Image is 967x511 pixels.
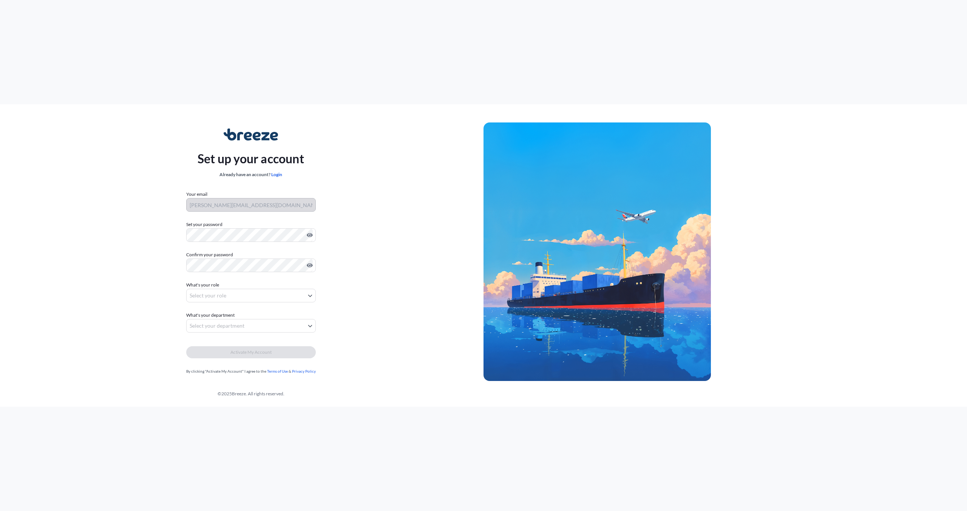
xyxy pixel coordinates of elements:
button: Select your role [186,289,316,302]
button: Activate My Account [186,346,316,358]
button: Show password [307,232,313,238]
a: Privacy Policy [292,369,316,373]
span: What's your department [186,311,235,319]
input: Your email address [186,198,316,212]
div: Already have an account? [198,171,304,178]
a: Login [271,172,282,177]
label: Set your password [186,221,316,228]
span: Activate My Account [230,348,272,356]
img: Breeze [224,129,278,141]
button: Select your department [186,319,316,333]
label: Confirm your password [186,251,316,259]
button: Show password [307,262,313,268]
p: Set up your account [198,150,304,168]
span: Select your role [190,292,226,299]
div: By clicking "Activate My Account" I agree to the & [186,367,316,375]
label: Your email [186,190,207,198]
img: Ship illustration [483,122,711,381]
div: © 2025 Breeze. All rights reserved. [18,390,483,398]
a: Terms of Use [267,369,288,373]
span: Select your department [190,322,244,330]
span: What's your role [186,281,219,289]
